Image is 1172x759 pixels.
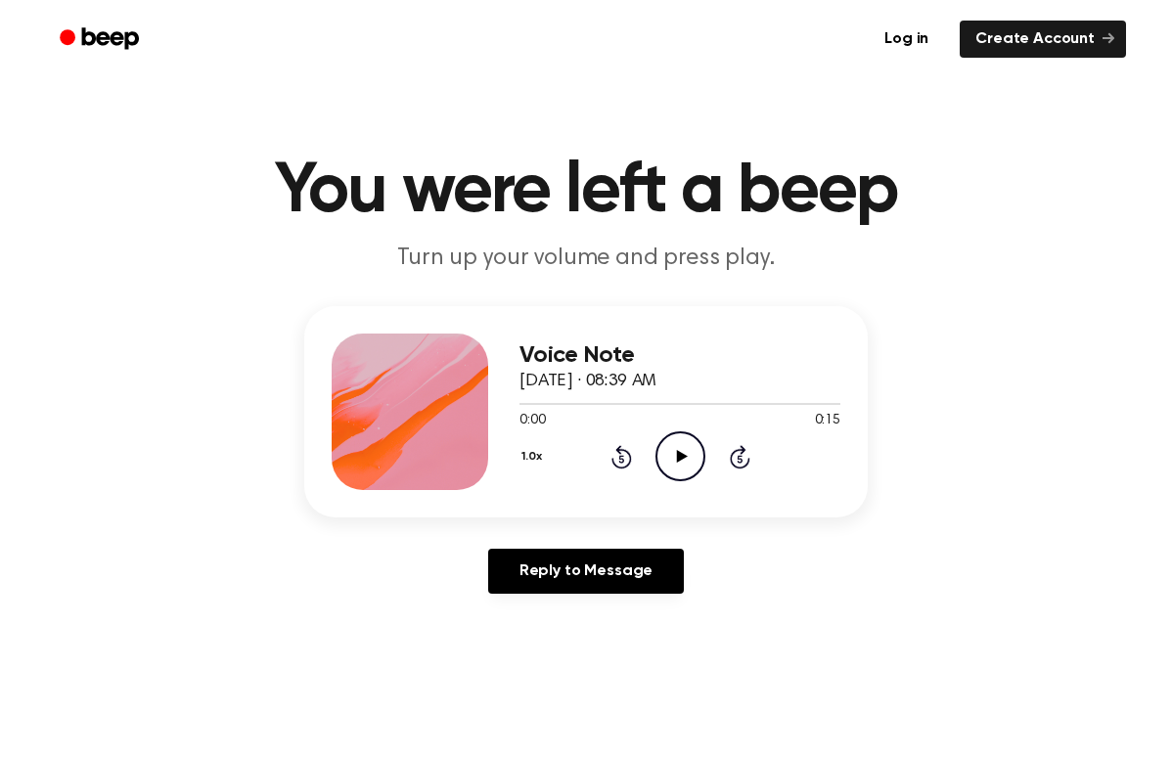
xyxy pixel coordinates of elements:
a: Create Account [960,21,1126,58]
a: Reply to Message [488,549,684,594]
span: 0:00 [519,411,545,431]
span: [DATE] · 08:39 AM [519,373,656,390]
h1: You were left a beep [85,156,1087,227]
p: Turn up your volume and press play. [210,243,962,275]
a: Beep [46,21,157,59]
span: 0:15 [815,411,840,431]
h3: Voice Note [519,342,840,369]
button: 1.0x [519,440,549,473]
a: Log in [865,17,948,62]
